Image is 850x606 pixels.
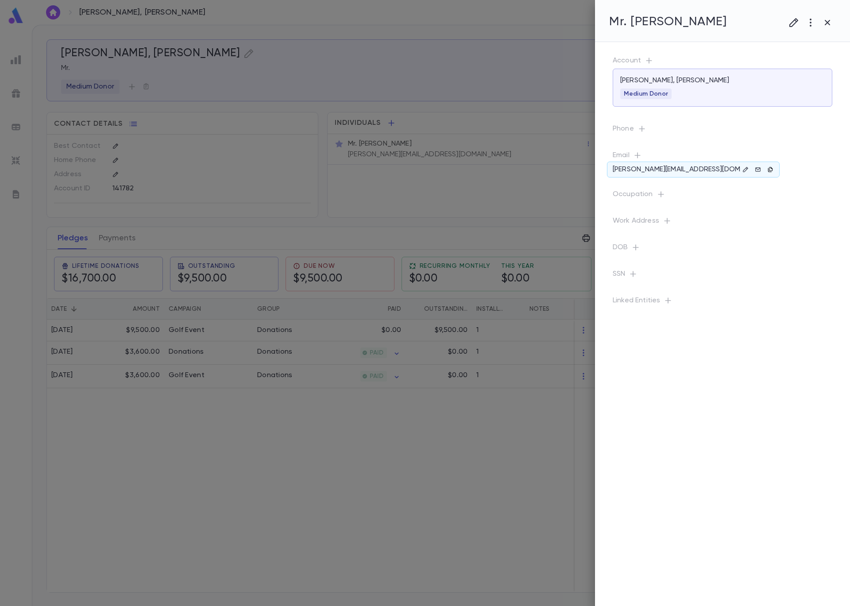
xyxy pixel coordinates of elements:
[613,190,832,202] p: Occupation
[613,56,832,69] p: Account
[613,296,832,309] p: Linked Entities
[620,90,672,97] span: Medium Donor
[613,124,832,137] p: Phone
[613,243,832,255] p: DOB
[609,14,727,29] h4: Mr. [PERSON_NAME]
[613,216,832,229] p: Work Address
[613,165,740,174] p: [PERSON_NAME][EMAIL_ADDRESS][DOMAIN_NAME]
[613,270,832,282] p: SSN
[620,76,729,85] p: [PERSON_NAME], [PERSON_NAME]
[613,151,832,163] p: Email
